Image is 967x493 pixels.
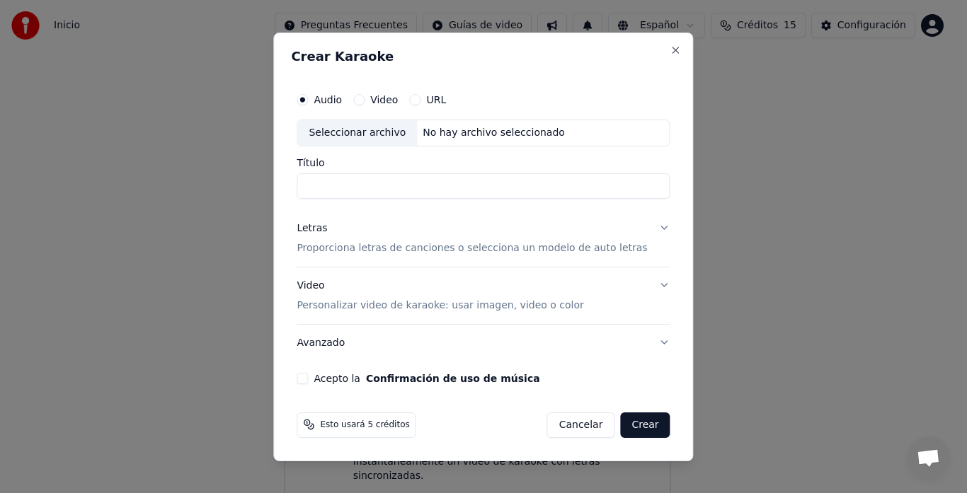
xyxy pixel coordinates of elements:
div: Seleccionar archivo [297,120,417,146]
div: Letras [297,221,327,236]
p: Personalizar video de karaoke: usar imagen, video o color [297,298,583,312]
div: Video [297,279,583,313]
label: Acepto la [314,373,539,383]
button: VideoPersonalizar video de karaoke: usar imagen, video o color [297,267,670,324]
label: Título [297,158,670,168]
button: Cancelar [547,412,615,437]
h2: Crear Karaoke [291,50,675,63]
p: Proporciona letras de canciones o selecciona un modelo de auto letras [297,241,647,255]
label: Video [370,95,398,105]
button: Crear [620,412,670,437]
button: LetrasProporciona letras de canciones o selecciona un modelo de auto letras [297,210,670,267]
button: Acepto la [366,373,540,383]
label: Audio [314,95,342,105]
label: URL [426,95,446,105]
button: Avanzado [297,324,670,361]
span: Esto usará 5 créditos [320,419,409,430]
div: No hay archivo seleccionado [417,126,571,140]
